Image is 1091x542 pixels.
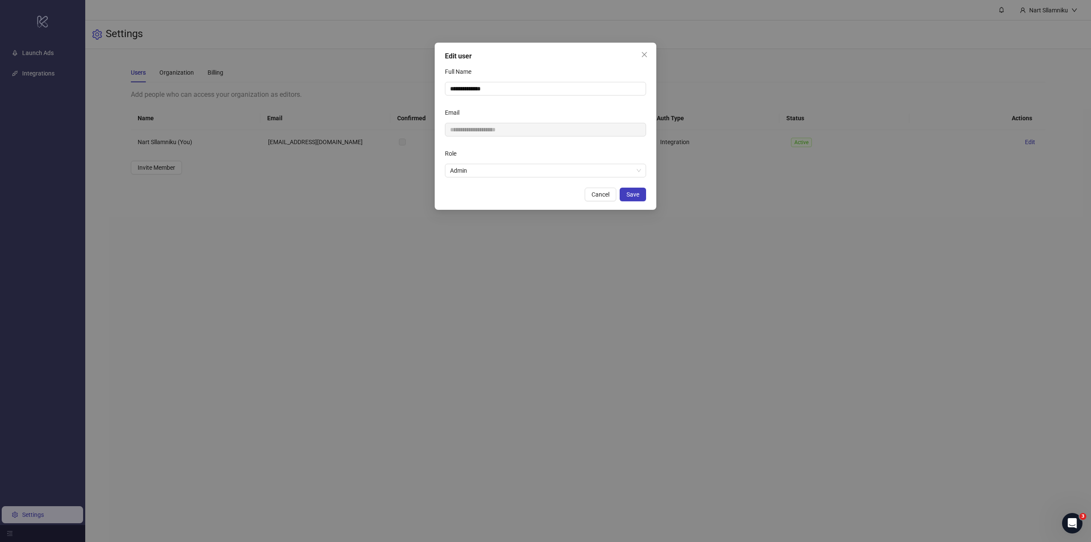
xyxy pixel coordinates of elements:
label: Full Name [445,65,477,78]
div: Edit user [445,51,646,61]
span: close [641,51,648,58]
iframe: Intercom live chat [1062,513,1082,533]
span: 3 [1079,513,1086,520]
span: Save [626,191,639,198]
button: Close [638,48,651,61]
input: Full Name [445,82,646,96]
span: Admin [450,164,641,177]
input: Email [445,123,646,136]
label: Email [445,106,465,119]
button: Save [620,188,646,201]
span: Cancel [592,191,609,198]
label: Role [445,147,462,160]
button: Cancel [585,188,616,201]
